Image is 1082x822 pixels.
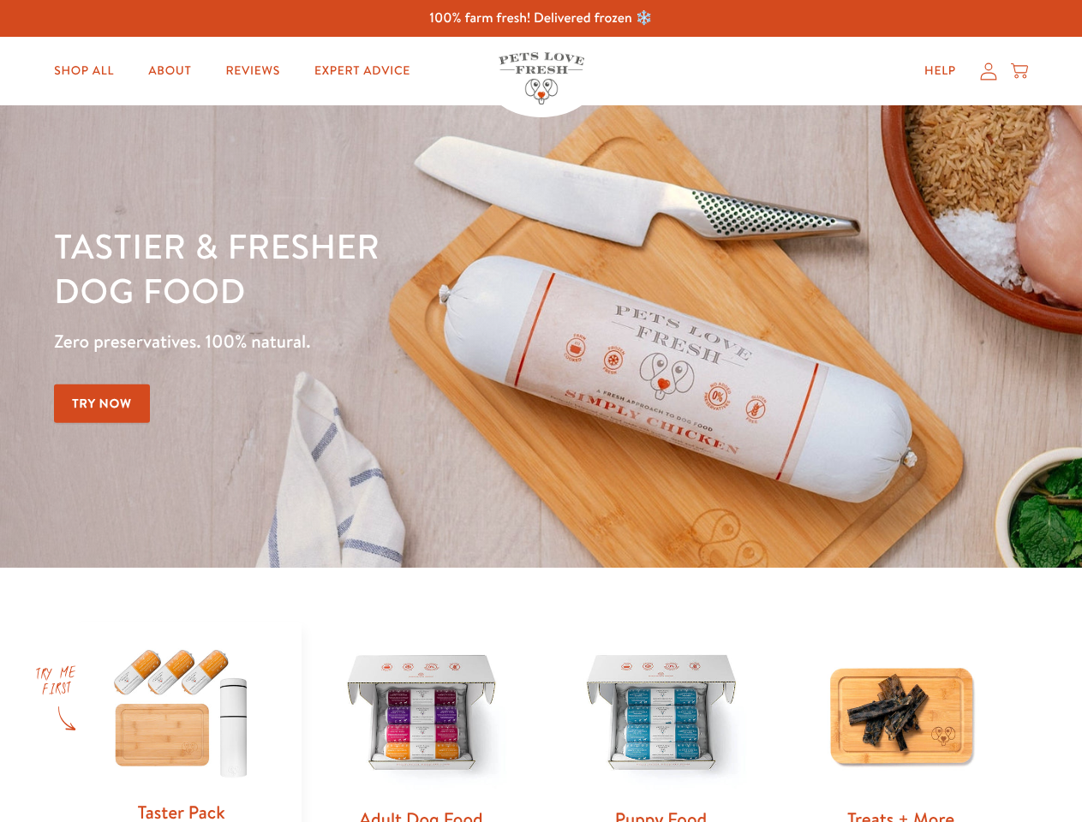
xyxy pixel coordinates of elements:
a: Try Now [54,384,150,423]
a: Shop All [40,54,128,88]
a: Expert Advice [301,54,424,88]
a: About [135,54,205,88]
a: Reviews [212,54,293,88]
img: Pets Love Fresh [499,52,584,104]
h1: Tastier & fresher dog food [54,223,703,313]
p: Zero preservatives. 100% natural. [54,326,703,357]
a: Help [911,54,970,88]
